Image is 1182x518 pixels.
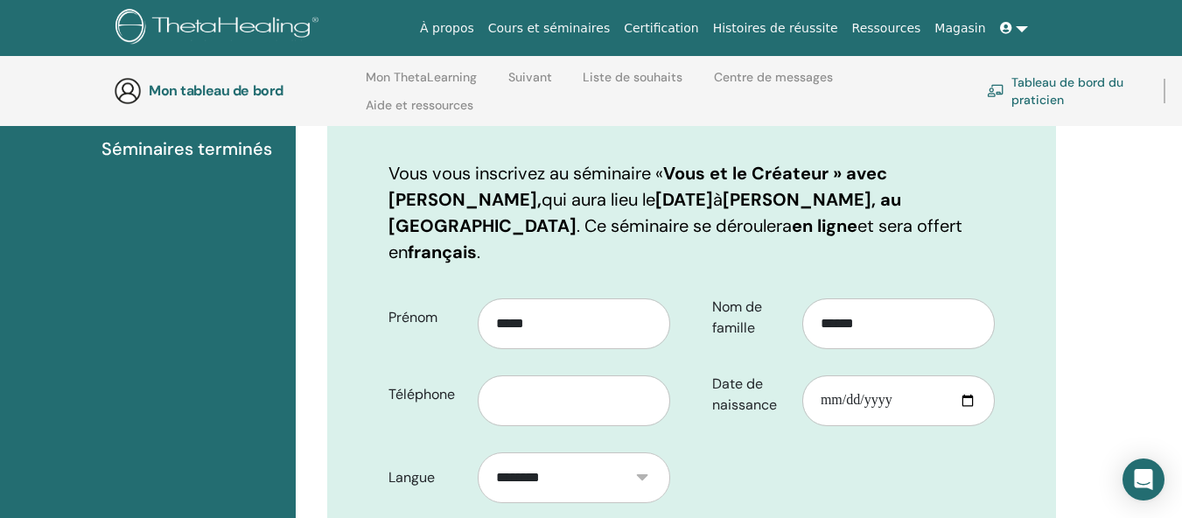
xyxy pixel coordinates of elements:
[934,21,985,35] font: Magasin
[388,162,663,185] font: Vous vous inscrivez au séminaire «
[508,70,552,98] a: Suivant
[420,21,474,35] font: À propos
[1123,458,1165,500] div: Open Intercom Messenger
[577,214,792,237] font: . Ce séminaire se déroulera
[706,12,845,45] a: Histoires de réussite
[655,188,713,211] font: [DATE]
[388,308,437,326] font: Prénom
[712,297,762,337] font: Nom de famille
[366,98,473,126] a: Aide et ressources
[366,97,473,113] font: Aide et ressources
[481,12,617,45] a: Cours et séminaires
[987,72,1143,110] a: Tableau de bord du praticien
[115,9,325,48] img: logo.png
[101,137,272,160] font: Séminaires terminés
[388,214,962,263] font: et sera offert en
[388,162,887,211] font: Vous et le Créateur » avec [PERSON_NAME],
[366,70,477,98] a: Mon ThetaLearning
[366,69,477,85] font: Mon ThetaLearning
[477,241,480,263] font: .
[624,21,698,35] font: Certification
[413,12,481,45] a: À propos
[583,70,682,98] a: Liste de souhaits
[1011,75,1123,108] font: Tableau de bord du praticien
[408,241,477,263] font: français
[987,84,1004,97] img: chalkboard-teacher.svg
[852,21,921,35] font: Ressources
[845,12,928,45] a: Ressources
[149,81,283,100] font: Mon tableau de bord
[388,468,435,486] font: Langue
[388,188,901,237] font: [PERSON_NAME], au [GEOGRAPHIC_DATA]
[927,12,992,45] a: Magasin
[542,188,655,211] font: qui aura lieu le
[713,188,723,211] font: à
[617,12,705,45] a: Certification
[388,385,455,403] font: Téléphone
[488,21,610,35] font: Cours et séminaires
[713,21,838,35] font: Histoires de réussite
[583,69,682,85] font: Liste de souhaits
[792,214,857,237] font: en ligne
[714,70,833,98] a: Centre de messages
[714,69,833,85] font: Centre de messages
[508,69,552,85] font: Suivant
[712,374,777,414] font: Date de naissance
[114,77,142,105] img: generic-user-icon.jpg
